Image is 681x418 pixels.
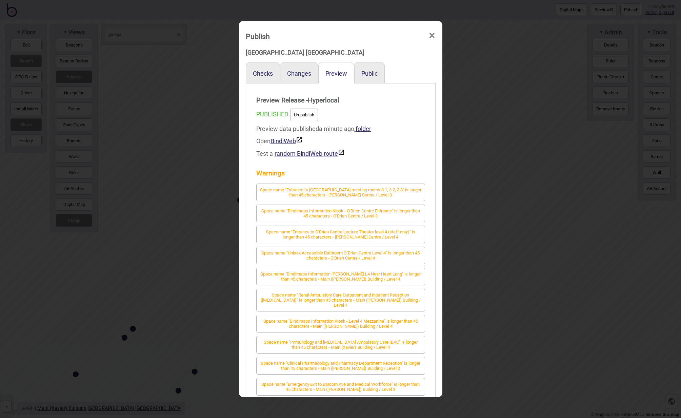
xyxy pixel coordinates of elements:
[256,336,425,354] button: Space name "Immunology and [MEDICAL_DATA] Ambulatory Care IBAC" is longer than 45 characters - Ma...
[256,315,425,332] button: Space name "Bindimaps Information Kiosk - Level 4 Mezzanine" is longer than 45 characters - Main ...
[275,149,345,157] button: random BindiWeb route
[428,24,436,47] span: ×
[256,111,288,118] span: PUBLISHED
[256,191,425,198] a: Space name "Entrance to [GEOGRAPHIC_DATA] meeting rooms 3.1, 3.2, 3.3" is longer than 45 characte...
[287,70,311,77] button: Changes
[253,70,273,77] button: Checks
[256,378,425,396] button: Space name "Emergency Exit to Barcom Ave and Medical Workforce" is longer than 45 characters - Ma...
[256,123,425,160] div: Preview data published a minute ago
[256,205,425,222] button: Space name "Bindimaps Information Kiosk - O'Brien Centre Entrance" is longer than 45 characters -...
[256,94,425,107] strong: Preview Release - Hyperlocal
[338,149,345,156] img: preview
[256,135,425,147] div: Open
[256,254,425,261] a: Space name "Unisex Accessible Bathroom O’Brien Centre Level 4" is longer than 45 characters - O'B...
[325,70,347,77] button: Preview
[256,233,425,240] a: Space name "Entrance to O'Brien Centre Lecture Theatre level 4 (staff only)" is longer than 45 ch...
[256,275,425,282] a: Space name "Bindimaps Information [PERSON_NAME] L4 Near Heart Lung" is longer than 45 characters ...
[256,147,425,160] div: Test a
[256,343,425,350] a: Space name "Immunology and [MEDICAL_DATA] Ambulatory Care IBAC" is longer than 45 characters - Ma...
[256,322,425,329] a: Space name "Bindimaps Information Kiosk - Level 4 Mezzanine" is longer than 45 characters - Main ...
[256,385,425,392] a: Space name "Emergency Exit to Barcom Ave and Medical Workforce" is longer than 45 characters - Ma...
[256,364,425,371] a: Space name "Clinical Pharmacology and Pharmacy Department Reception" is longer than 45 characters...
[290,109,318,121] button: Un-publish
[256,301,425,308] a: Space name "Renal Ambulatory Care Outpatient and Inpatient Reception ([MEDICAL_DATA])" is longer ...
[271,137,303,145] a: BindiWeb
[354,125,371,132] span: ,
[246,46,436,59] div: [GEOGRAPHIC_DATA] [GEOGRAPHIC_DATA]
[256,289,425,311] button: Space name "Renal Ambulatory Care Outpatient and Inpatient Reception ([MEDICAL_DATA])" is longer ...
[256,184,425,201] button: Space name "Entrance to [GEOGRAPHIC_DATA] meeting rooms 3.1, 3.2, 3.3" is longer than 45 characte...
[356,125,371,132] a: folder
[246,29,270,44] div: Publish
[256,167,425,180] strong: Warnings
[296,136,303,143] img: preview
[256,357,425,375] button: Space name "Clinical Pharmacology and Pharmacy Department Reception" is longer than 45 characters...
[256,247,425,264] button: Space name "Unisex Accessible Bathroom O’Brien Centre Level 4" is longer than 45 characters - O'B...
[256,212,425,219] a: Space name "Bindimaps Information Kiosk - O'Brien Centre Entrance" is longer than 45 characters -...
[361,70,378,77] button: Public
[256,268,425,285] button: Space name "Bindimaps Information [PERSON_NAME] L4 Near Heart Lung" is longer than 45 characters ...
[256,226,425,243] button: Space name "Entrance to O'Brien Centre Lecture Theatre level 4 (staff only)" is longer than 45 ch...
